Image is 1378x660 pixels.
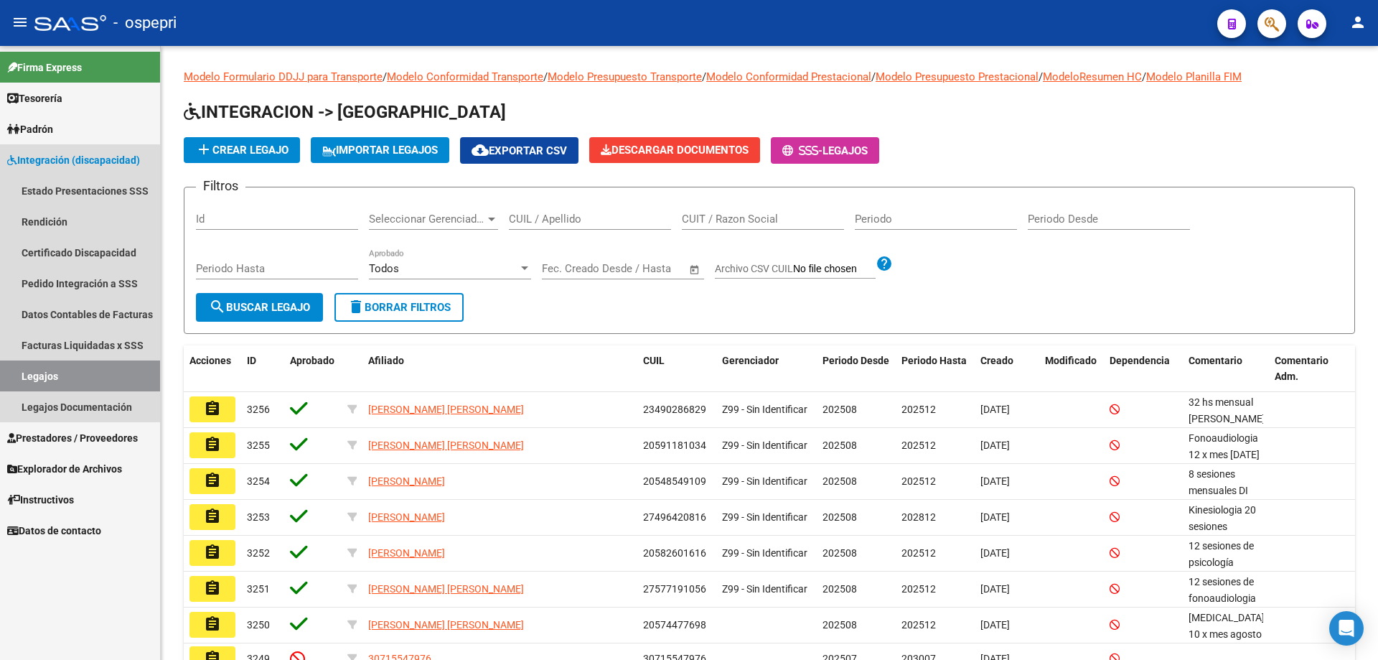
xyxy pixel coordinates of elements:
span: 202812 [901,511,936,523]
button: -Legajos [771,137,879,164]
a: Modelo Presupuesto Prestacional [876,70,1039,83]
span: [PERSON_NAME] [PERSON_NAME] [368,440,524,451]
button: Crear Legajo [184,137,300,163]
datatable-header-cell: Comentario Adm. [1269,345,1355,393]
span: [PERSON_NAME] [PERSON_NAME] [368,404,524,415]
span: 20591181034 [643,440,706,451]
span: ID [247,355,256,366]
span: 27496420816 [643,511,706,523]
span: 27577191056 [643,583,706,595]
a: Modelo Formulario DDJJ para Transporte [184,70,383,83]
span: Z99 - Sin Identificar [722,440,807,451]
mat-icon: assignment [204,436,221,453]
span: Legajos [822,144,868,157]
span: Periodo Hasta [901,355,967,366]
span: 202508 [822,619,857,631]
mat-icon: delete [347,298,365,315]
a: Modelo Conformidad Prestacional [706,70,871,83]
span: [DATE] [980,619,1010,631]
span: Integración (discapacidad) [7,152,140,168]
span: Creado [980,355,1013,366]
span: Modificado [1045,355,1097,366]
span: [DATE] [980,511,1010,523]
span: 23490286829 [643,404,706,415]
span: - [782,144,822,157]
span: 3256 [247,404,270,415]
span: 202508 [822,547,857,559]
span: 202512 [901,440,936,451]
span: Afiliado [368,355,404,366]
datatable-header-cell: Gerenciador [716,345,817,393]
span: Kinesiologia 20 sesiones mensuales 13/08/2025 al 31/12/2025 Lic Rosaroli Fabiana [1189,504,1265,581]
mat-icon: person [1349,14,1367,31]
span: Prestadores / Proveedores [7,430,138,446]
mat-icon: add [195,141,212,158]
mat-icon: search [209,298,226,315]
button: IMPORTAR LEGAJOS [311,137,449,163]
datatable-header-cell: Periodo Desde [817,345,896,393]
span: [PERSON_NAME] [368,475,445,487]
span: Tesorería [7,90,62,106]
span: Exportar CSV [472,144,567,157]
span: Comentario Adm. [1275,355,1328,383]
span: 20582601616 [643,547,706,559]
mat-icon: assignment [204,580,221,597]
span: 8 sesiones mensuales DI BATTISTA VALENTINA/ Agosto a diciembre [1189,468,1270,545]
span: CUIL [643,355,665,366]
span: Acciones [189,355,231,366]
span: Datos de contacto [7,523,101,539]
span: 3252 [247,547,270,559]
span: Firma Express [7,60,82,75]
span: Comentario [1189,355,1242,366]
span: 32 hs mensual de MAI/ Espíndola Jesica/ Agosto a dic [1189,396,1270,457]
mat-icon: assignment [204,544,221,561]
input: End date [601,262,671,275]
datatable-header-cell: Acciones [184,345,241,393]
button: Descargar Documentos [589,137,760,163]
datatable-header-cell: Modificado [1039,345,1104,393]
span: Explorador de Archivos [7,461,122,477]
span: 202508 [822,583,857,595]
mat-icon: help [876,255,893,272]
span: Seleccionar Gerenciador [369,213,485,226]
span: [DATE] [980,583,1010,595]
datatable-header-cell: Afiliado [362,345,637,393]
datatable-header-cell: Periodo Hasta [896,345,975,393]
a: Modelo Presupuesto Transporte [548,70,702,83]
datatable-header-cell: ID [241,345,284,393]
span: Z99 - Sin Identificar [722,475,807,487]
span: 202508 [822,475,857,487]
span: [PERSON_NAME] [368,511,445,523]
span: Z99 - Sin Identificar [722,583,807,595]
span: Descargar Documentos [601,144,749,157]
span: [PERSON_NAME] [PERSON_NAME] [368,583,524,595]
div: Open Intercom Messenger [1329,611,1364,646]
span: [PERSON_NAME] [368,547,445,559]
datatable-header-cell: Dependencia [1104,345,1183,393]
span: [PERSON_NAME] [PERSON_NAME] [368,619,524,631]
button: Open calendar [687,261,703,278]
span: Z99 - Sin Identificar [722,404,807,415]
span: IMPORTAR LEGAJOS [322,144,438,157]
input: Start date [542,262,589,275]
span: 3250 [247,619,270,631]
button: Buscar Legajo [196,293,323,322]
span: 20548549109 [643,475,706,487]
span: 3251 [247,583,270,595]
span: Periodo Desde [822,355,889,366]
span: 202512 [901,404,936,415]
span: Todos [369,262,399,275]
span: [DATE] [980,475,1010,487]
datatable-header-cell: CUIL [637,345,716,393]
span: - ospepri [113,7,177,39]
a: Modelo Conformidad Transporte [387,70,543,83]
datatable-header-cell: Comentario [1183,345,1269,393]
span: 202512 [901,619,936,631]
mat-icon: assignment [204,508,221,525]
span: Gerenciador [722,355,779,366]
span: Instructivos [7,492,74,508]
span: Z99 - Sin Identificar [722,547,807,559]
span: 202512 [901,547,936,559]
span: 12 sesiones de psicología Bailati Ailin/ Agosto a dic [1189,540,1270,600]
span: Padrón [7,121,53,137]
